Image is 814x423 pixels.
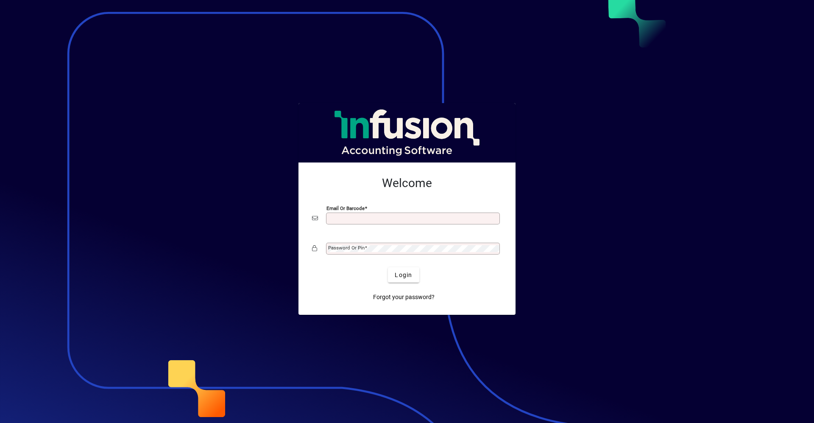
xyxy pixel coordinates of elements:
[388,267,419,283] button: Login
[328,245,365,251] mat-label: Password or Pin
[373,293,435,302] span: Forgot your password?
[312,176,502,190] h2: Welcome
[395,271,412,280] span: Login
[326,205,365,211] mat-label: Email or Barcode
[370,289,438,305] a: Forgot your password?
